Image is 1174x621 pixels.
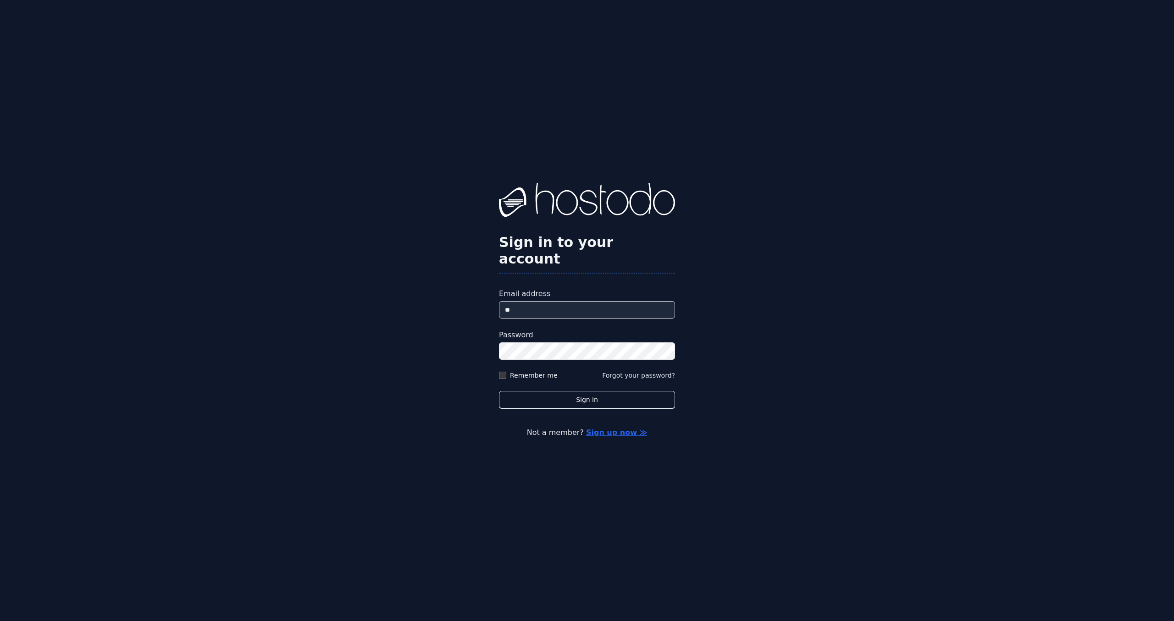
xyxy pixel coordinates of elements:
[499,288,675,299] label: Email address
[499,183,675,220] img: Hostodo
[602,371,675,380] button: Forgot your password?
[586,428,647,437] a: Sign up now ≫
[499,330,675,341] label: Password
[510,371,558,380] label: Remember me
[44,427,1130,438] p: Not a member?
[499,234,675,267] h2: Sign in to your account
[499,391,675,409] button: Sign in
